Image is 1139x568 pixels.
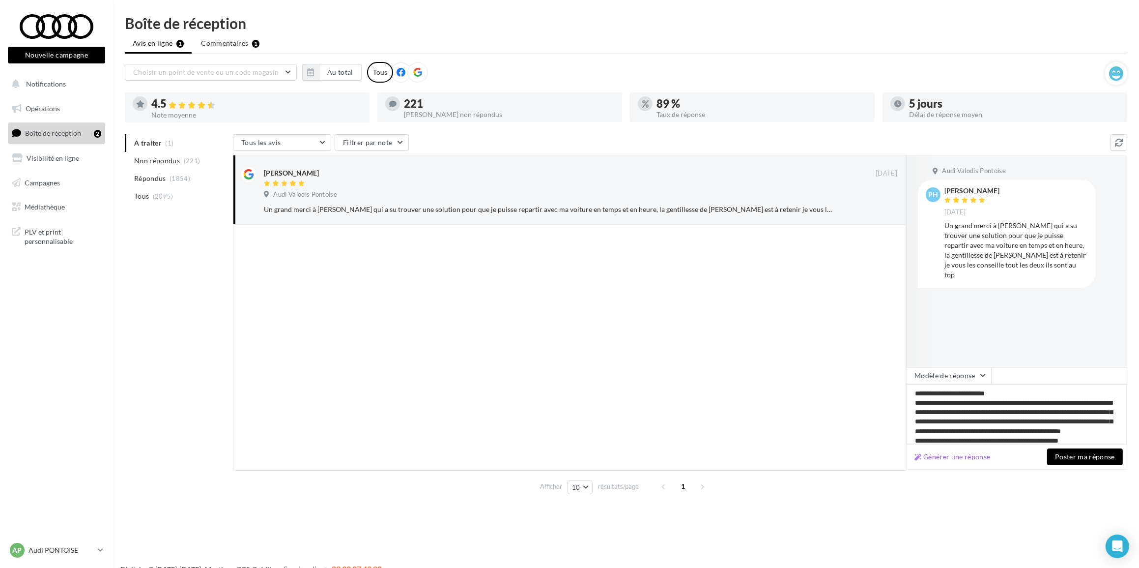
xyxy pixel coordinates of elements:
[911,451,995,463] button: Générer une réponse
[6,148,107,169] a: Visibilité en ligne
[134,174,166,183] span: Répondus
[942,167,1006,176] span: Audi Valodis Pontoise
[302,64,362,81] button: Au total
[319,64,362,81] button: Au total
[6,173,107,193] a: Campagnes
[27,154,79,162] span: Visibilité en ligne
[656,111,867,118] div: Taux de réponse
[367,62,393,83] div: Tous
[656,98,867,109] div: 89 %
[404,98,614,109] div: 221
[252,40,259,48] div: 1
[133,68,279,76] span: Choisir un point de vente ou un code magasin
[598,482,639,491] span: résultats/page
[944,208,966,217] span: [DATE]
[170,175,190,182] span: (1854)
[1106,535,1129,558] div: Open Intercom Messenger
[125,64,297,81] button: Choisir un point de vente ou un code magasin
[6,197,107,217] a: Médiathèque
[25,178,60,186] span: Campagnes
[404,111,614,118] div: [PERSON_NAME] non répondus
[8,541,105,560] a: AP Audi PONTOISE
[928,190,938,200] span: PH
[264,205,833,214] div: Un grand merci à [PERSON_NAME] qui a su trouver une solution pour que je puisse repartir avec ma ...
[94,130,101,138] div: 2
[944,221,1088,280] div: Un grand merci à [PERSON_NAME] qui a su trouver une solution pour que je puisse repartir avec ma ...
[568,480,593,494] button: 10
[151,98,362,110] div: 4.5
[909,111,1119,118] div: Délai de réponse moyen
[8,47,105,63] button: Nouvelle campagne
[1047,448,1123,465] button: Poster ma réponse
[25,203,65,211] span: Médiathèque
[25,225,101,246] span: PLV et print personnalisable
[273,190,337,199] span: Audi Valodis Pontoise
[13,545,22,555] span: AP
[6,221,107,250] a: PLV et print personnalisable
[909,98,1119,109] div: 5 jours
[335,134,409,151] button: Filtrer par note
[6,122,107,144] a: Boîte de réception2
[134,191,149,201] span: Tous
[944,187,999,194] div: [PERSON_NAME]
[906,367,992,384] button: Modèle de réponse
[233,134,331,151] button: Tous les avis
[572,483,580,491] span: 10
[26,104,60,113] span: Opérations
[25,129,81,137] span: Boîte de réception
[134,156,180,166] span: Non répondus
[151,112,362,119] div: Note moyenne
[540,482,562,491] span: Afficher
[26,80,66,88] span: Notifications
[201,38,248,48] span: Commentaires
[6,98,107,119] a: Opérations
[184,157,200,165] span: (221)
[675,478,691,494] span: 1
[876,169,897,178] span: [DATE]
[125,16,1127,30] div: Boîte de réception
[264,168,319,178] div: [PERSON_NAME]
[241,138,281,147] span: Tous les avis
[153,192,173,200] span: (2075)
[6,74,103,94] button: Notifications
[28,545,94,555] p: Audi PONTOISE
